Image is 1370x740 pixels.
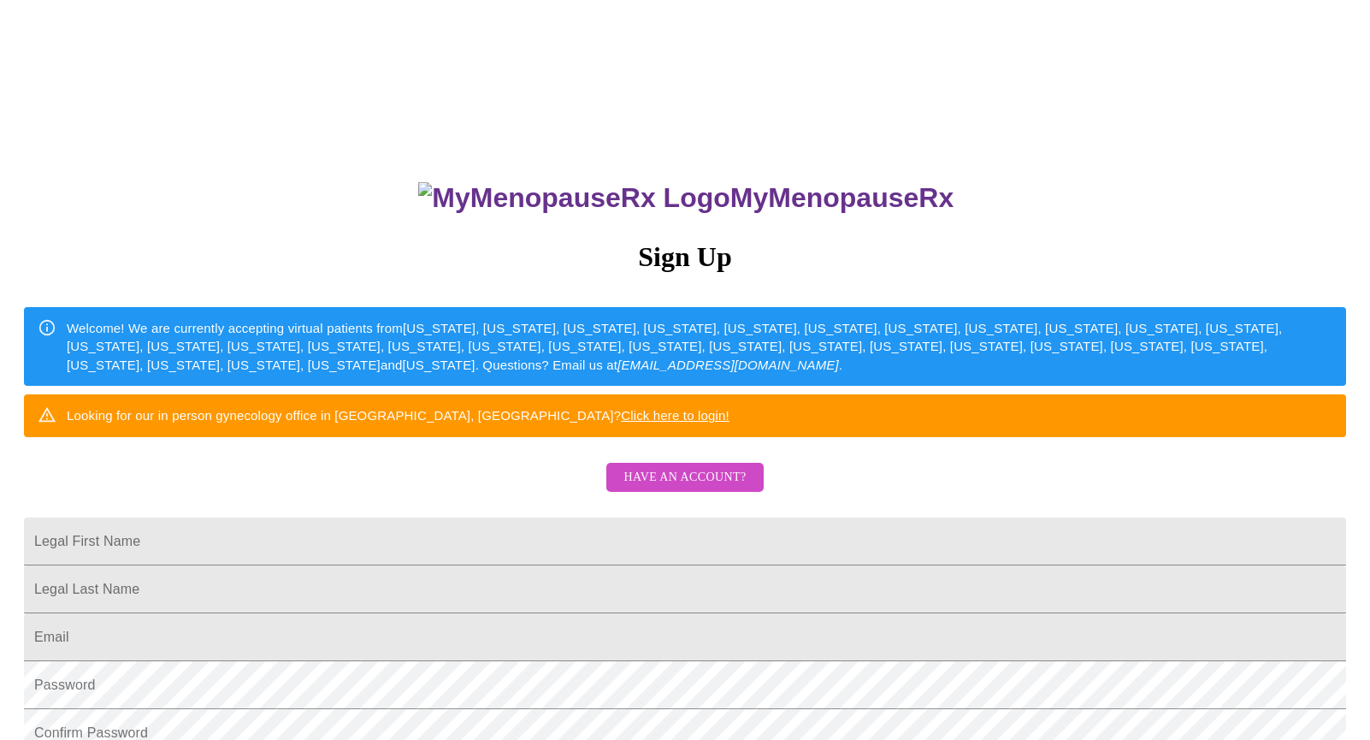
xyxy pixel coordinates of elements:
[67,312,1332,381] div: Welcome! We are currently accepting virtual patients from [US_STATE], [US_STATE], [US_STATE], [US...
[24,241,1346,273] h3: Sign Up
[418,182,729,214] img: MyMenopauseRx Logo
[617,358,839,372] em: [EMAIL_ADDRESS][DOMAIN_NAME]
[606,463,763,493] button: Have an account?
[602,482,767,496] a: Have an account?
[621,408,729,423] a: Click here to login!
[67,400,729,431] div: Looking for our in person gynecology office in [GEOGRAPHIC_DATA], [GEOGRAPHIC_DATA]?
[623,467,746,488] span: Have an account?
[27,182,1347,214] h3: MyMenopauseRx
